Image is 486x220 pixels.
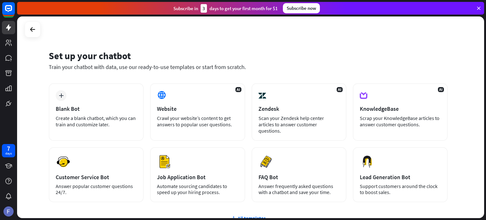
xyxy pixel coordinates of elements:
[259,183,340,195] div: Answer frequently asked questions with a chatbot and save your time.
[360,183,441,195] div: Support customers around the clock to boost sales.
[56,115,137,128] div: Create a blank chatbot, which you can train and customize later.
[360,173,441,181] div: Lead Generation Bot
[7,146,10,151] div: 7
[337,87,343,92] span: AI
[49,63,448,71] div: Train your chatbot with data, use our ready-to-use templates or start from scratch.
[56,105,137,112] div: Blank Bot
[49,50,448,62] div: Set up your chatbot
[157,183,238,195] div: Automate sourcing candidates to speed up your hiring process.
[157,115,238,128] div: Crawl your website’s content to get answers to popular user questions.
[5,151,12,156] div: days
[438,87,444,92] span: AI
[360,115,441,128] div: Scrap your KnowledgeBase articles to answer customer questions.
[56,173,137,181] div: Customer Service Bot
[259,173,340,181] div: FAQ Bot
[59,93,64,98] i: plus
[201,4,207,13] div: 3
[259,115,340,134] div: Scan your Zendesk help center articles to answer customer questions.
[56,183,137,195] div: Answer popular customer questions 24/7.
[157,105,238,112] div: Website
[173,4,278,13] div: Subscribe in days to get your first month for $1
[235,87,241,92] span: AI
[2,144,15,157] a: 7 days
[259,105,340,112] div: Zendesk
[283,3,320,13] div: Subscribe now
[157,173,238,181] div: Job Application Bot
[360,105,441,112] div: KnowledgeBase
